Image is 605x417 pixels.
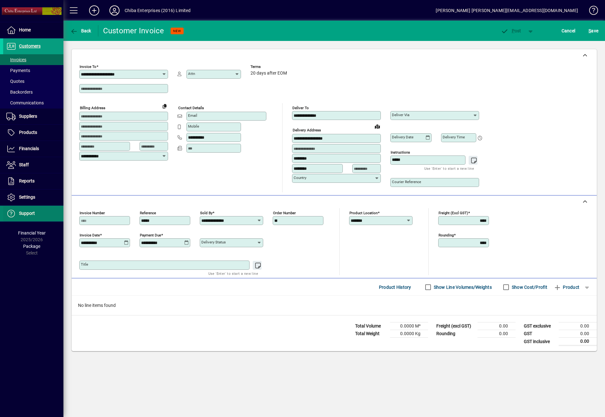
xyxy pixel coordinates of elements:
[173,29,181,33] span: NEW
[433,284,492,290] label: Show Line Volumes/Weights
[550,281,582,293] button: Product
[72,296,597,315] div: No line items found
[391,150,410,155] mat-label: Instructions
[3,22,63,38] a: Home
[589,28,591,33] span: S
[3,141,63,157] a: Financials
[349,211,378,215] mat-label: Product location
[392,135,413,139] mat-label: Delivery date
[559,338,597,346] td: 0.00
[6,100,44,105] span: Communications
[201,240,226,244] mat-label: Delivery status
[587,25,600,36] button: Save
[70,28,91,33] span: Back
[3,87,63,97] a: Backorders
[68,25,93,36] button: Back
[125,5,191,16] div: Chiba Enterprises (2016) Limited
[6,79,24,84] span: Quotes
[63,25,98,36] app-page-header-button: Back
[80,211,105,215] mat-label: Invoice number
[23,244,40,249] span: Package
[188,113,197,118] mat-label: Email
[19,43,41,49] span: Customers
[352,322,390,330] td: Total Volume
[3,173,63,189] a: Reports
[589,26,598,36] span: ave
[140,211,156,215] mat-label: Reference
[3,65,63,76] a: Payments
[250,71,287,76] span: 20 days after EOM
[521,322,559,330] td: GST exclusive
[19,195,35,200] span: Settings
[80,64,96,69] mat-label: Invoice To
[379,282,411,292] span: Product History
[273,211,296,215] mat-label: Order number
[511,284,547,290] label: Show Cost/Profit
[443,135,465,139] mat-label: Delivery time
[208,270,258,277] mat-hint: Use 'Enter' to start a new line
[372,121,382,131] a: View on map
[3,109,63,124] a: Suppliers
[19,130,37,135] span: Products
[559,330,597,338] td: 0.00
[390,322,428,330] td: 0.0000 M³
[521,338,559,346] td: GST inclusive
[433,330,478,338] td: Rounding
[562,26,576,36] span: Cancel
[436,5,578,16] div: [PERSON_NAME] [PERSON_NAME][EMAIL_ADDRESS][DOMAIN_NAME]
[19,162,29,167] span: Staff
[498,25,524,36] button: Post
[478,322,516,330] td: 0.00
[188,71,195,76] mat-label: Attn
[439,211,468,215] mat-label: Freight (excl GST)
[3,189,63,205] a: Settings
[439,233,454,237] mat-label: Rounding
[294,175,306,180] mat-label: Country
[3,157,63,173] a: Staff
[554,282,579,292] span: Product
[433,322,478,330] td: Freight (excl GST)
[19,211,35,216] span: Support
[19,146,39,151] span: Financials
[390,330,428,338] td: 0.0000 Kg
[19,27,31,32] span: Home
[104,5,125,16] button: Profile
[188,124,199,129] mat-label: Mobile
[81,262,88,267] mat-label: Title
[159,101,170,111] button: Copy to Delivery address
[501,28,521,33] span: ost
[19,114,37,119] span: Suppliers
[3,97,63,108] a: Communications
[103,26,164,36] div: Customer Invoice
[560,25,577,36] button: Cancel
[424,165,474,172] mat-hint: Use 'Enter' to start a new line
[376,281,414,293] button: Product History
[3,54,63,65] a: Invoices
[18,230,46,235] span: Financial Year
[6,89,33,95] span: Backorders
[6,57,26,62] span: Invoices
[3,206,63,222] a: Support
[3,76,63,87] a: Quotes
[200,211,212,215] mat-label: Sold by
[140,233,161,237] mat-label: Payment due
[352,330,390,338] td: Total Weight
[512,28,515,33] span: P
[392,180,421,184] mat-label: Courier Reference
[478,330,516,338] td: 0.00
[559,322,597,330] td: 0.00
[6,68,30,73] span: Payments
[19,178,35,183] span: Reports
[3,125,63,141] a: Products
[521,330,559,338] td: GST
[292,106,309,110] mat-label: Deliver To
[84,5,104,16] button: Add
[392,113,409,117] mat-label: Deliver via
[584,1,597,22] a: Knowledge Base
[250,65,289,69] span: Terms
[80,233,100,237] mat-label: Invoice date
